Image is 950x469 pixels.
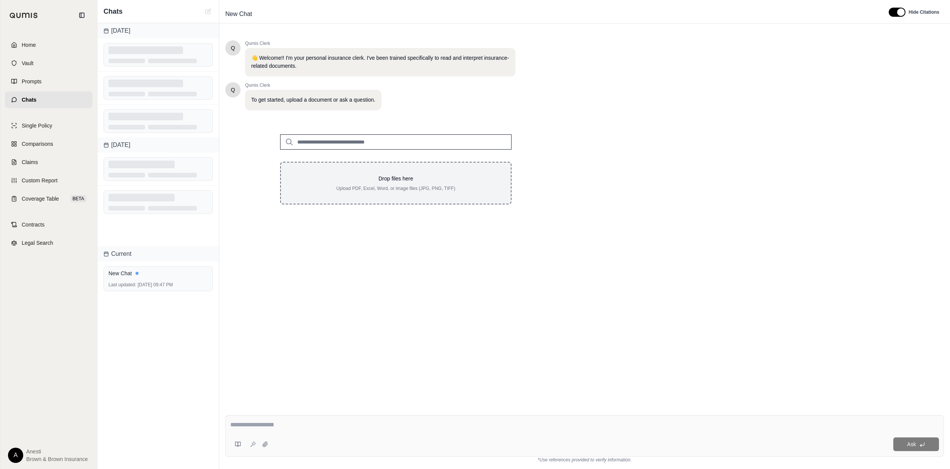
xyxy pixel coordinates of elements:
img: Qumis Logo [10,13,38,18]
div: [DATE] 09:47 PM [108,282,208,288]
span: Hide Citations [909,9,939,15]
span: Home [22,41,36,49]
div: Current [97,246,219,262]
span: Single Policy [22,122,52,129]
a: Custom Report [5,172,92,189]
span: Chats [104,6,123,17]
span: Brown & Brown Insurance [26,455,88,463]
a: Chats [5,91,92,108]
a: Coverage TableBETA [5,190,92,207]
div: *Use references provided to verify information. [225,457,944,463]
a: Home [5,37,92,53]
span: Anesti [26,448,88,455]
button: Collapse sidebar [76,9,88,21]
span: BETA [70,195,86,203]
p: Upload PDF, Excel, Word, or image files (JPG, PNG, TIFF) [293,185,499,191]
p: 👋 Welcome!! I'm your personal insurance clerk. I've been trained specifically to read and interpr... [251,54,509,70]
span: Legal Search [22,239,53,247]
span: Custom Report [22,177,57,184]
a: Vault [5,55,92,72]
div: A [8,448,23,463]
p: To get started, upload a document or ask a question. [251,96,375,104]
button: Ask [893,437,939,451]
p: Drop files here [293,175,499,182]
span: Vault [22,59,33,67]
span: Hello [231,86,235,94]
span: Qumis Clerk [245,82,381,88]
span: Chats [22,96,37,104]
a: Legal Search [5,234,92,251]
a: Claims [5,154,92,171]
div: New Chat [108,270,208,277]
span: Ask [907,441,916,447]
div: [DATE] [97,137,219,153]
span: Hello [231,44,235,52]
div: [DATE] [97,23,219,38]
div: Edit Title [222,8,880,20]
a: Prompts [5,73,92,90]
a: Single Policy [5,117,92,134]
a: Comparisons [5,136,92,152]
span: Coverage Table [22,195,59,203]
span: Claims [22,158,38,166]
span: New Chat [222,8,255,20]
span: Prompts [22,78,41,85]
span: Contracts [22,221,45,228]
span: Last updated: [108,282,136,288]
a: Contracts [5,216,92,233]
span: Comparisons [22,140,53,148]
button: New Chat [204,7,213,16]
span: Qumis Clerk [245,40,515,46]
